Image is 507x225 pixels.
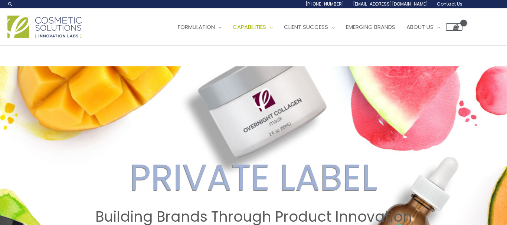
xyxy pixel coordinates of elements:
[172,16,227,38] a: Formulation
[284,23,328,31] span: Client Success
[278,16,340,38] a: Client Success
[437,1,462,7] span: Contact Us
[227,16,278,38] a: Capabilities
[406,23,434,31] span: About Us
[7,1,13,7] a: Search icon link
[167,16,462,38] nav: Site Navigation
[446,23,462,31] a: View Shopping Cart, empty
[233,23,266,31] span: Capabilities
[7,156,500,199] h2: PRIVATE LABEL
[340,16,401,38] a: Emerging Brands
[353,1,428,7] span: [EMAIL_ADDRESS][DOMAIN_NAME]
[305,1,344,7] span: [PHONE_NUMBER]
[7,16,82,38] img: Cosmetic Solutions Logo
[401,16,446,38] a: About Us
[346,23,395,31] span: Emerging Brands
[178,23,215,31] span: Formulation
